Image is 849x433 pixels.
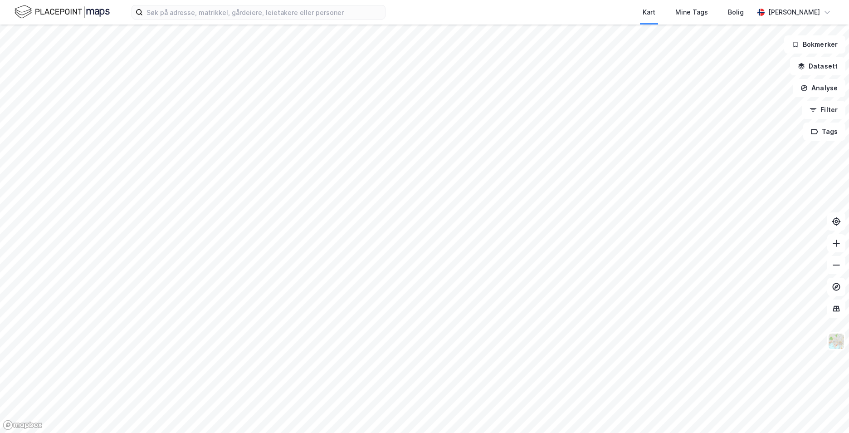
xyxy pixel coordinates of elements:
div: Bolig [728,7,744,18]
img: logo.f888ab2527a4732fd821a326f86c7f29.svg [15,4,110,20]
div: [PERSON_NAME] [768,7,820,18]
div: Mine Tags [675,7,708,18]
input: Søk på adresse, matrikkel, gårdeiere, leietakere eller personer [143,5,385,19]
div: Kart [643,7,655,18]
iframe: Chat Widget [804,389,849,433]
